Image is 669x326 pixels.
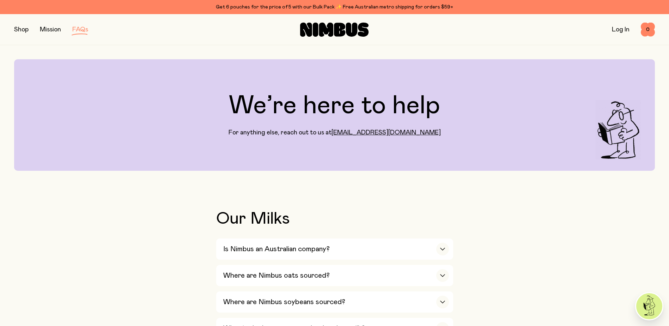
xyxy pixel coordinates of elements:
[223,271,330,280] h3: Where are Nimbus oats sourced?
[332,129,441,136] a: [EMAIL_ADDRESS][DOMAIN_NAME]
[612,26,630,33] a: Log In
[223,298,345,306] h3: Where are Nimbus soybeans sourced?
[216,210,453,227] h2: Our Milks
[216,291,453,313] button: Where are Nimbus soybeans sourced?
[641,23,655,37] button: 0
[216,265,453,286] button: Where are Nimbus oats sourced?
[636,293,662,319] img: agent
[223,245,330,253] h3: Is Nimbus an Australian company?
[14,3,655,11] div: Get 6 pouches for the price of 5 with our Bulk Pack ✨ Free Australian metro shipping for orders $59+
[229,128,441,137] p: For anything else, reach out to us at
[229,93,440,119] h1: We’re here to help
[72,26,88,33] a: FAQs
[216,239,453,260] button: Is Nimbus an Australian company?
[40,26,61,33] a: Mission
